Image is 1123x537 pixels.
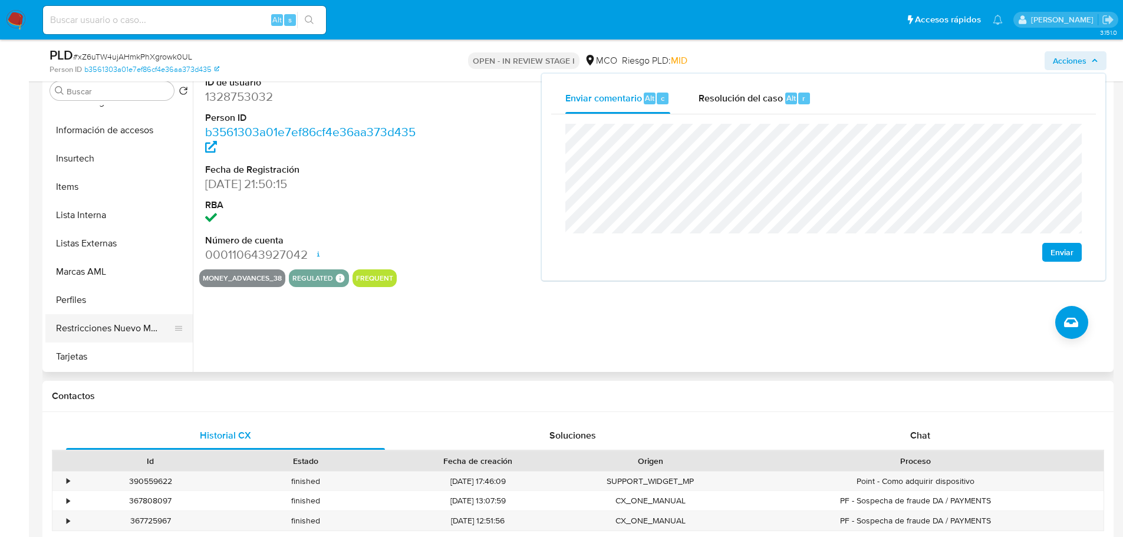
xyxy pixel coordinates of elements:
[45,229,193,258] button: Listas Externas
[1042,243,1082,262] button: Enviar
[292,276,333,281] button: regulated
[736,455,1095,467] div: Proceso
[81,455,220,467] div: Id
[45,258,193,286] button: Marcas AML
[50,45,73,64] b: PLD
[205,246,421,263] dd: 000110643927042
[228,472,383,491] div: finished
[699,91,783,104] span: Resolución del caso
[1102,14,1114,26] a: Salir
[205,163,421,176] dt: Fecha de Registración
[205,176,421,192] dd: [DATE] 21:50:15
[205,234,421,247] dt: Número de cuenta
[661,93,664,104] span: c
[297,12,321,28] button: search-icon
[73,511,228,531] div: 367725967
[50,64,82,75] b: Person ID
[581,455,720,467] div: Origen
[391,455,565,467] div: Fecha de creación
[622,54,687,67] span: Riesgo PLD:
[728,472,1104,491] div: Point - Como adquirir dispositivo
[205,111,421,124] dt: Person ID
[45,116,193,144] button: Información de accesos
[584,54,617,67] div: MCO
[67,476,70,487] div: •
[993,15,1003,25] a: Notificaciones
[55,86,64,95] button: Buscar
[671,54,687,67] span: MID
[67,515,70,526] div: •
[728,491,1104,510] div: PF - Sospecha de fraude DA / PAYMENTS
[728,511,1104,531] div: PF - Sospecha de fraude DA / PAYMENTS
[1100,28,1117,37] span: 3.151.0
[73,491,228,510] div: 367808097
[45,201,193,229] button: Lista Interna
[228,491,383,510] div: finished
[288,14,292,25] span: s
[73,472,228,491] div: 390559622
[45,342,193,371] button: Tarjetas
[356,276,393,281] button: frequent
[84,64,219,75] a: b3561303a01e7ef86cf4e36aa373d435
[67,495,70,506] div: •
[45,286,193,314] button: Perfiles
[200,429,251,442] span: Historial CX
[236,455,375,467] div: Estado
[786,93,796,104] span: Alt
[1053,51,1086,70] span: Acciones
[205,199,421,212] dt: RBA
[45,144,193,173] button: Insurtech
[205,76,421,89] dt: ID de usuario
[383,511,573,531] div: [DATE] 12:51:56
[802,93,805,104] span: r
[549,429,596,442] span: Soluciones
[565,91,642,104] span: Enviar comentario
[1050,244,1073,261] span: Enviar
[228,511,383,531] div: finished
[179,86,188,99] button: Volver al orden por defecto
[205,88,421,105] dd: 1328753032
[1031,14,1098,25] p: felipe.cayon@mercadolibre.com
[52,390,1104,402] h1: Contactos
[1045,51,1106,70] button: Acciones
[43,12,326,28] input: Buscar usuario o caso...
[45,173,193,201] button: Items
[272,14,282,25] span: Alt
[73,51,192,62] span: # xZ6uTW4ujAHmkPhXgrowk0UL
[203,276,282,281] button: money_advances_38
[910,429,930,442] span: Chat
[383,491,573,510] div: [DATE] 13:07:59
[645,93,654,104] span: Alt
[573,511,728,531] div: CX_ONE_MANUAL
[205,123,416,157] a: b3561303a01e7ef86cf4e36aa373d435
[383,472,573,491] div: [DATE] 17:46:09
[573,472,728,491] div: SUPPORT_WIDGET_MP
[573,491,728,510] div: CX_ONE_MANUAL
[67,86,169,97] input: Buscar
[468,52,579,69] p: OPEN - IN REVIEW STAGE I
[915,14,981,26] span: Accesos rápidos
[45,314,183,342] button: Restricciones Nuevo Mundo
